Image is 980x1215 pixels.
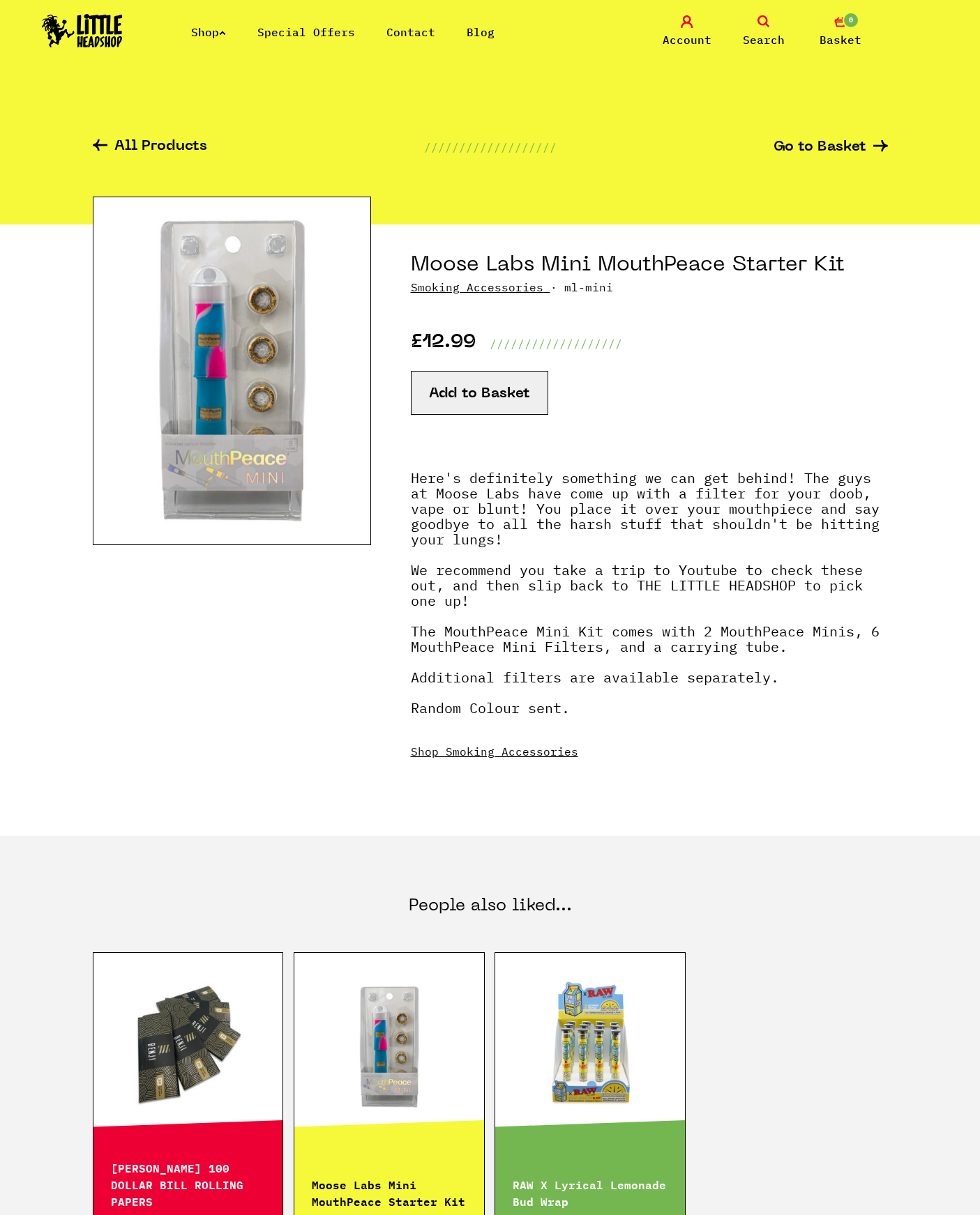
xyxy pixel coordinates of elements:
[467,25,495,39] a: Blog
[93,197,371,545] img: Moose Labs Mini MouthPeace Starter Kit
[191,25,226,39] a: Shop
[820,31,861,48] span: Basket
[42,14,123,47] img: Little Head Shop Logo
[411,335,476,352] p: £12.99
[411,744,578,758] a: Shop Smoking Accessories
[111,1159,266,1209] p: [PERSON_NAME] 100 DOLLAR BILL ROLLING PAPERS
[257,25,355,39] a: Special Offers
[411,280,543,294] a: Smoking Accessories
[386,25,435,39] a: Contact
[806,15,875,48] a: 0 Basket
[843,12,859,29] span: 0
[411,371,548,415] button: Add to Basket
[93,139,207,155] a: All Products
[424,139,557,155] p: ///////////////////
[774,140,888,155] a: Go to Basket
[729,15,799,48] a: Search
[743,31,785,48] span: Search
[411,279,888,296] p: · ml-mini
[312,1175,467,1209] p: Moose Labs Mini MouthPeace Starter Kit
[411,471,888,730] p: Here's definitely something we can get behind! The guys at Moose Labs have come up with a filter ...
[411,252,888,279] h1: Moose Labs Mini MouthPeace Starter Kit
[663,31,711,48] span: Account
[513,1175,668,1209] p: RAW X Lyrical Lemonade Bud Wrap
[490,335,622,352] p: ///////////////////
